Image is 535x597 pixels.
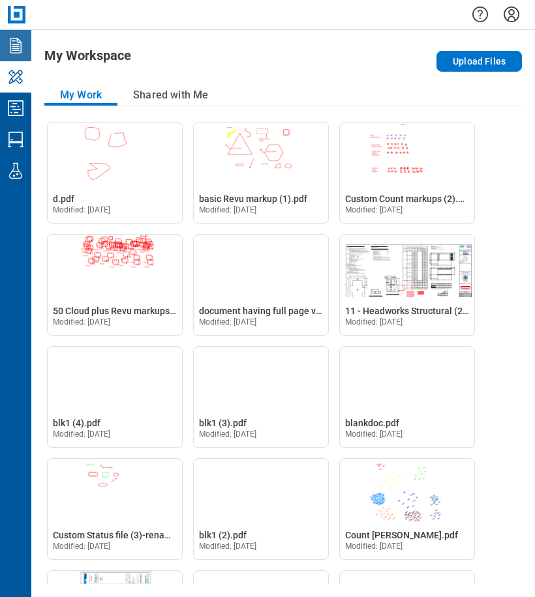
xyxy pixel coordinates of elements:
[5,129,26,150] svg: Studio Sessions
[48,347,182,409] img: blk1 (4).pdf
[340,123,474,185] img: Custom Count markups (2).pdf
[345,194,472,204] span: Custom Count markups (2).pdf
[194,347,328,409] img: blk1 (3).pdf
[5,160,26,181] svg: Labs
[339,346,475,448] div: Open blankdoc.pdf in Editor
[345,205,403,214] span: Modified: [DATE]
[53,317,111,327] span: Modified: [DATE]
[44,85,117,106] button: My Work
[117,85,224,106] button: Shared with Me
[345,418,399,428] span: blankdoc.pdf
[199,418,247,428] span: blk1 (3).pdf
[193,346,329,448] div: Open blk1 (3).pdf in Editor
[339,234,475,336] div: Open 11 - Headworks Structural (2)_rename.pdf in Editor
[199,530,247,540] span: blk1 (2).pdf
[48,459,182,521] img: Custom Status file (3)-rename.pdf
[199,306,388,316] span: document having full page viewport scale.pdf
[193,122,329,224] div: Open basic Revu markup (1).pdf in Editor
[345,317,403,327] span: Modified: [DATE]
[345,430,403,439] span: Modified: [DATE]
[47,346,183,448] div: Open blk1 (4).pdf in Editor
[199,194,307,204] span: basic Revu markup (1).pdf
[339,458,475,560] div: Open Count markup FromRevu.pdf in Editor
[194,123,328,185] img: basic Revu markup (1).pdf
[53,205,111,214] span: Modified: [DATE]
[5,35,26,56] svg: Documents
[340,347,474,409] img: blankdoc.pdf
[340,235,474,297] img: 11 - Headworks Structural (2)_rename.pdf
[5,98,26,119] svg: Studio Projects
[53,542,111,551] span: Modified: [DATE]
[48,235,182,297] img: 50 Cloud plus Revu markups (3).pdf
[53,418,100,428] span: blk1 (4).pdf
[199,430,257,439] span: Modified: [DATE]
[53,306,200,316] span: 50 Cloud plus Revu markups (3).pdf
[44,48,131,69] h1: My Workspace
[436,51,522,72] button: Upload Files
[199,542,257,551] span: Modified: [DATE]
[47,234,183,336] div: Open 50 Cloud plus Revu markups (3).pdf in Editor
[193,458,329,560] div: Open blk1 (2).pdf in Editor
[194,459,328,521] img: blk1 (2).pdf
[53,430,111,439] span: Modified: [DATE]
[345,306,518,316] span: 11 - Headworks Structural (2)_rename.pdf
[53,194,74,204] span: d.pdf
[53,530,194,540] span: Custom Status file (3)-rename.pdf
[194,235,328,297] img: document having full page viewport scale.pdf
[47,122,183,224] div: Open d.pdf in Editor
[345,530,458,540] span: Count [PERSON_NAME].pdf
[48,123,182,185] img: d.pdf
[199,205,257,214] span: Modified: [DATE]
[339,122,475,224] div: Open Custom Count markups (2).pdf in Editor
[340,459,474,521] img: Count markup FromRevu.pdf
[47,458,183,560] div: Open Custom Status file (3)-rename.pdf in Editor
[199,317,257,327] span: Modified: [DATE]
[5,66,26,87] svg: My Workspace
[501,3,522,25] button: Settings
[193,234,329,336] div: Open document having full page viewport scale.pdf in Editor
[345,542,403,551] span: Modified: [DATE]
